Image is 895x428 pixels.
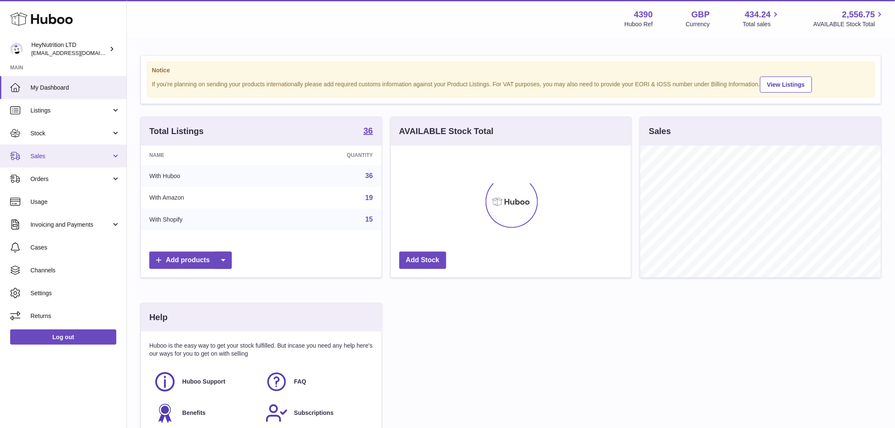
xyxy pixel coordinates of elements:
[30,266,120,274] span: Channels
[141,165,272,187] td: With Huboo
[149,312,167,323] h3: Help
[31,49,124,56] span: [EMAIL_ADDRESS][DOMAIN_NAME]
[743,9,780,28] a: 434.24 Total sales
[692,9,710,20] strong: GBP
[365,194,373,201] a: 19
[842,9,875,20] span: 2,556.75
[30,289,120,297] span: Settings
[149,252,232,269] a: Add products
[30,221,111,229] span: Invoicing and Payments
[10,43,23,55] img: info@heynutrition.com
[31,41,107,57] div: HeyNutrition LTD
[745,9,771,20] span: 434.24
[30,129,111,137] span: Stock
[141,145,272,165] th: Name
[743,20,780,28] span: Total sales
[149,126,204,137] h3: Total Listings
[686,20,710,28] div: Currency
[30,312,120,320] span: Returns
[265,370,368,393] a: FAQ
[182,409,206,417] span: Benefits
[149,342,373,358] p: Huboo is the easy way to get your stock fulfilled. But incase you need any help here's our ways f...
[813,9,885,28] a: 2,556.75 AVAILABLE Stock Total
[294,409,333,417] span: Subscriptions
[363,126,373,135] strong: 36
[813,20,885,28] span: AVAILABLE Stock Total
[634,9,653,20] strong: 4390
[152,66,870,74] strong: Notice
[649,126,671,137] h3: Sales
[365,172,373,179] a: 36
[152,75,870,93] div: If you're planning on sending your products internationally please add required customs informati...
[399,252,446,269] a: Add Stock
[30,175,111,183] span: Orders
[141,187,272,209] td: With Amazon
[625,20,653,28] div: Huboo Ref
[182,378,225,386] span: Huboo Support
[30,152,111,160] span: Sales
[365,216,373,223] a: 15
[294,378,306,386] span: FAQ
[154,402,257,425] a: Benefits
[141,209,272,230] td: With Shopify
[363,126,373,137] a: 36
[30,84,120,92] span: My Dashboard
[30,198,120,206] span: Usage
[10,329,116,345] a: Log out
[760,77,812,93] a: View Listings
[30,107,111,115] span: Listings
[272,145,381,165] th: Quantity
[30,244,120,252] span: Cases
[265,402,368,425] a: Subscriptions
[154,370,257,393] a: Huboo Support
[399,126,494,137] h3: AVAILABLE Stock Total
